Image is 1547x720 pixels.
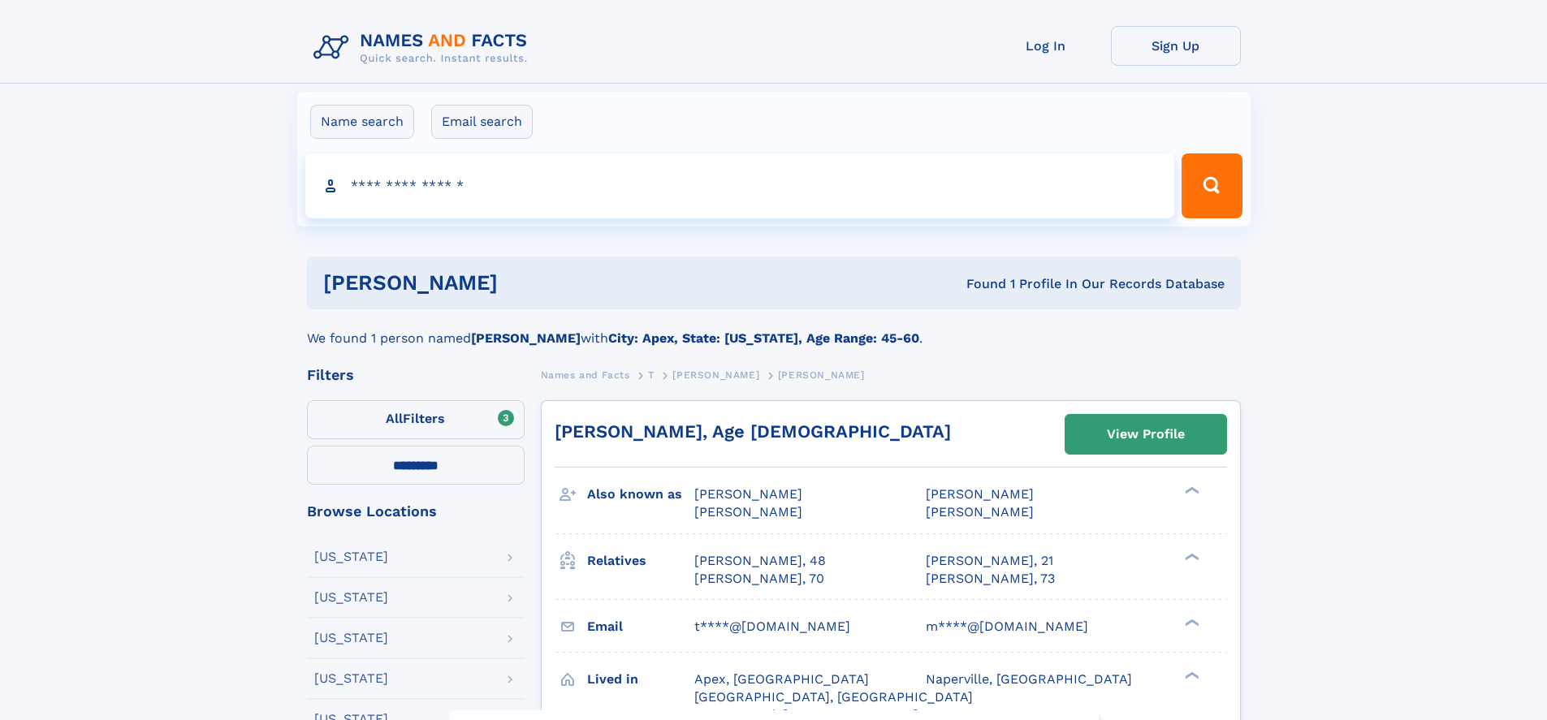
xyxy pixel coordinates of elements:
a: Sign Up [1111,26,1241,66]
h3: Lived in [587,666,694,693]
span: [GEOGRAPHIC_DATA], [GEOGRAPHIC_DATA] [694,689,973,705]
span: [PERSON_NAME] [694,486,802,502]
a: View Profile [1065,415,1226,454]
span: [PERSON_NAME] [926,504,1034,520]
b: City: Apex, State: [US_STATE], Age Range: 45-60 [608,330,919,346]
div: Filters [307,368,525,382]
div: [US_STATE] [314,632,388,645]
label: Filters [307,400,525,439]
div: We found 1 person named with . [307,309,1241,348]
a: [PERSON_NAME], 21 [926,552,1053,570]
h3: Also known as [587,481,694,508]
span: [PERSON_NAME] [926,486,1034,502]
label: Name search [310,105,414,139]
button: Search Button [1182,153,1242,218]
div: ❯ [1181,485,1200,496]
b: [PERSON_NAME] [471,330,581,346]
input: search input [305,153,1175,218]
a: T [648,364,655,385]
a: [PERSON_NAME], Age [DEMOGRAPHIC_DATA] [555,421,951,442]
div: [US_STATE] [314,672,388,685]
h3: Relatives [587,547,694,575]
h1: [PERSON_NAME] [323,273,732,293]
a: Names and Facts [541,364,630,385]
a: Log In [981,26,1111,66]
div: Found 1 Profile In Our Records Database [732,275,1225,293]
a: [PERSON_NAME], 73 [926,570,1055,588]
a: [PERSON_NAME] [672,364,759,385]
span: [PERSON_NAME] [778,369,865,381]
div: Browse Locations [307,504,525,519]
span: [PERSON_NAME] [694,504,802,520]
span: [PERSON_NAME] [672,369,759,381]
div: [US_STATE] [314,550,388,563]
img: Logo Names and Facts [307,26,541,70]
span: All [386,411,403,426]
div: ❯ [1181,617,1200,627]
div: ❯ [1181,551,1200,562]
div: View Profile [1107,416,1185,453]
h3: Email [587,613,694,640]
div: ❯ [1181,670,1200,680]
a: [PERSON_NAME], 48 [694,552,826,570]
span: T [648,369,655,381]
label: Email search [431,105,533,139]
a: [PERSON_NAME], 70 [694,570,824,588]
div: [US_STATE] [314,591,388,604]
span: Naperville, [GEOGRAPHIC_DATA] [926,671,1132,687]
span: Apex, [GEOGRAPHIC_DATA] [694,671,869,687]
